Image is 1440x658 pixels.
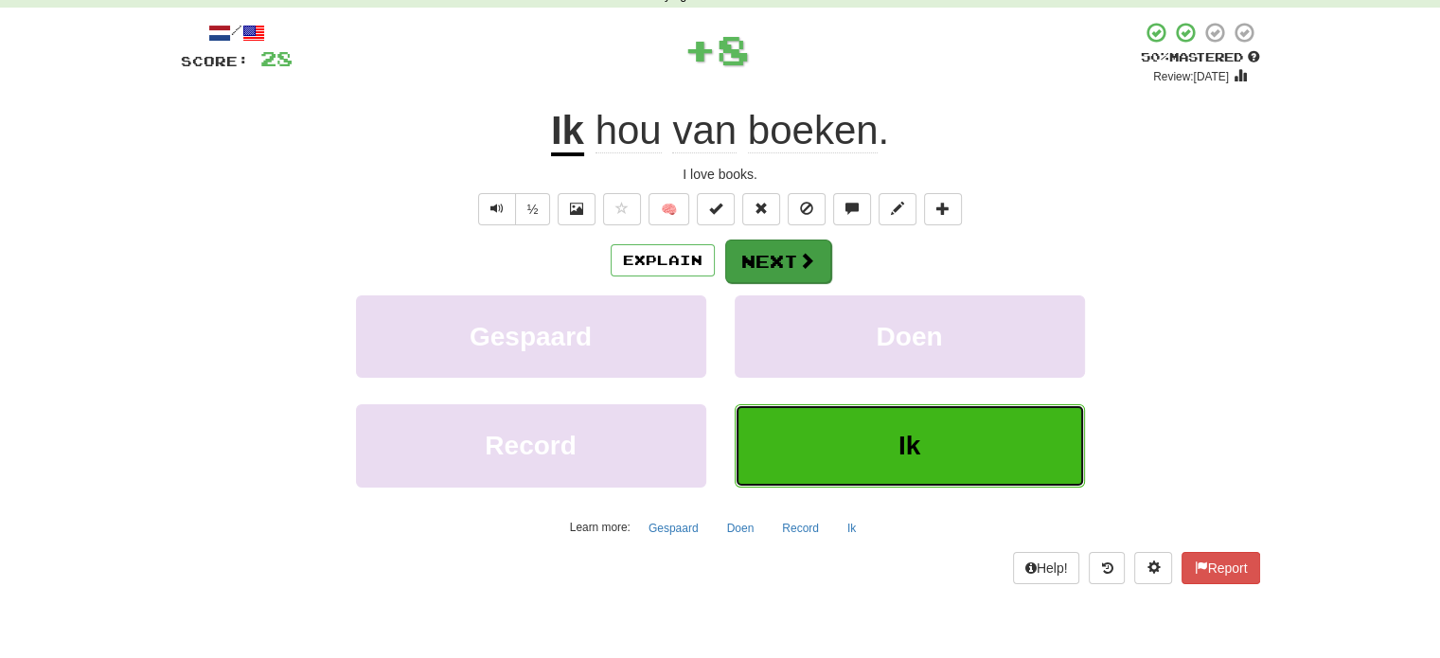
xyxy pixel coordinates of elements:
button: 🧠 [649,193,689,225]
span: Record [485,431,576,460]
button: ½ [515,193,551,225]
button: Doen [717,514,765,542]
span: 8 [717,26,750,73]
button: Help! [1013,552,1080,584]
button: Play sentence audio (ctl+space) [478,193,516,225]
button: Record [356,404,706,487]
button: Explain [611,244,715,276]
button: Gespaard [356,295,706,378]
span: 28 [260,46,293,70]
button: Next [725,240,831,283]
button: Ignore sentence (alt+i) [788,193,826,225]
span: 50 % [1141,49,1169,64]
span: . [584,108,889,153]
button: Doen [735,295,1085,378]
u: Ik [551,108,584,156]
button: Edit sentence (alt+d) [879,193,916,225]
button: Gespaard [638,514,709,542]
span: boeken [748,108,879,153]
button: Round history (alt+y) [1089,552,1125,584]
button: Show image (alt+x) [558,193,596,225]
button: Ik [837,514,866,542]
small: Learn more: [570,521,631,534]
div: Text-to-speech controls [474,193,551,225]
div: Mastered [1141,49,1260,66]
span: Gespaard [470,322,592,351]
button: Report [1182,552,1259,584]
span: hou [596,108,662,153]
div: I love books. [181,165,1260,184]
span: van [672,108,737,153]
button: Record [772,514,829,542]
span: + [684,21,717,78]
button: Ik [735,404,1085,487]
div: / [181,21,293,44]
span: Score: [181,53,249,69]
span: Doen [877,322,943,351]
button: Favorite sentence (alt+f) [603,193,641,225]
button: Discuss sentence (alt+u) [833,193,871,225]
button: Add to collection (alt+a) [924,193,962,225]
span: Ik [898,431,920,460]
button: Reset to 0% Mastered (alt+r) [742,193,780,225]
small: Review: [DATE] [1153,70,1229,83]
button: Set this sentence to 100% Mastered (alt+m) [697,193,735,225]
